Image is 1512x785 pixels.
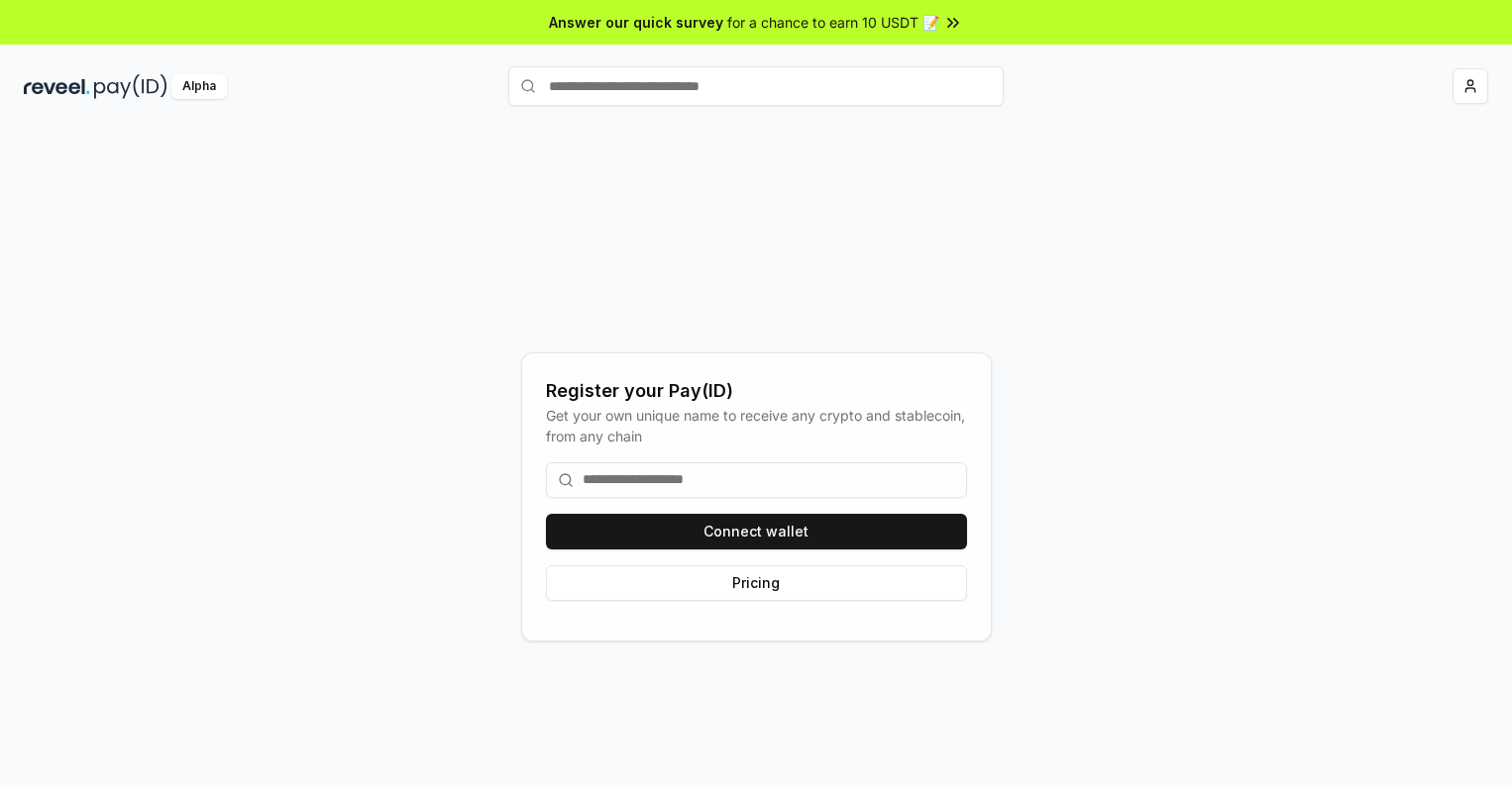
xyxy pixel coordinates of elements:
button: Pricing [546,565,967,601]
div: Register your Pay(ID) [546,377,967,405]
div: Alpha [171,74,227,99]
button: Connect wallet [546,514,967,549]
div: Get your own unique name to receive any crypto and stablecoin, from any chain [546,405,967,446]
img: pay_id [94,74,167,99]
img: reveel_dark [24,74,90,99]
span: Answer our quick survey [549,12,723,33]
span: for a chance to earn 10 USDT 📝 [727,12,939,33]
